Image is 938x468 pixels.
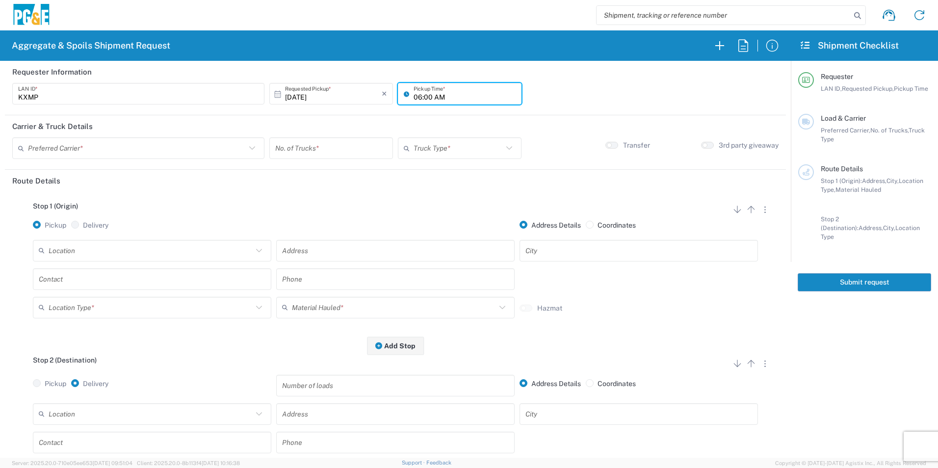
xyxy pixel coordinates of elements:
[821,215,859,232] span: Stop 2 (Destination):
[597,6,851,25] input: Shipment, tracking or reference number
[870,127,909,134] span: No. of Trucks,
[137,460,240,466] span: Client: 2025.20.0-8b113f4
[93,460,132,466] span: [DATE] 09:51:04
[821,114,866,122] span: Load & Carrier
[367,337,424,355] button: Add Stop
[775,459,926,468] span: Copyright © [DATE]-[DATE] Agistix Inc., All Rights Reserved
[33,356,97,364] span: Stop 2 (Destination)
[886,177,899,184] span: City,
[821,73,853,80] span: Requester
[520,221,581,230] label: Address Details
[821,165,863,173] span: Route Details
[719,141,779,150] label: 3rd party giveaway
[537,304,562,312] label: Hazmat
[202,460,240,466] span: [DATE] 10:16:38
[800,40,899,52] h2: Shipment Checklist
[835,186,881,193] span: Material Hauled
[623,141,650,150] label: Transfer
[12,122,93,131] h2: Carrier & Truck Details
[798,273,931,291] button: Submit request
[12,176,60,186] h2: Route Details
[821,127,870,134] span: Preferred Carrier,
[426,460,451,466] a: Feedback
[402,460,426,466] a: Support
[894,85,928,92] span: Pickup Time
[12,4,51,27] img: pge
[586,221,636,230] label: Coordinates
[382,86,387,102] i: ×
[883,224,895,232] span: City,
[859,224,883,232] span: Address,
[862,177,886,184] span: Address,
[586,379,636,388] label: Coordinates
[33,202,78,210] span: Stop 1 (Origin)
[520,379,581,388] label: Address Details
[12,40,170,52] h2: Aggregate & Spoils Shipment Request
[821,85,842,92] span: LAN ID,
[842,85,894,92] span: Requested Pickup,
[12,460,132,466] span: Server: 2025.20.0-710e05ee653
[821,177,862,184] span: Stop 1 (Origin):
[12,67,92,77] h2: Requester Information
